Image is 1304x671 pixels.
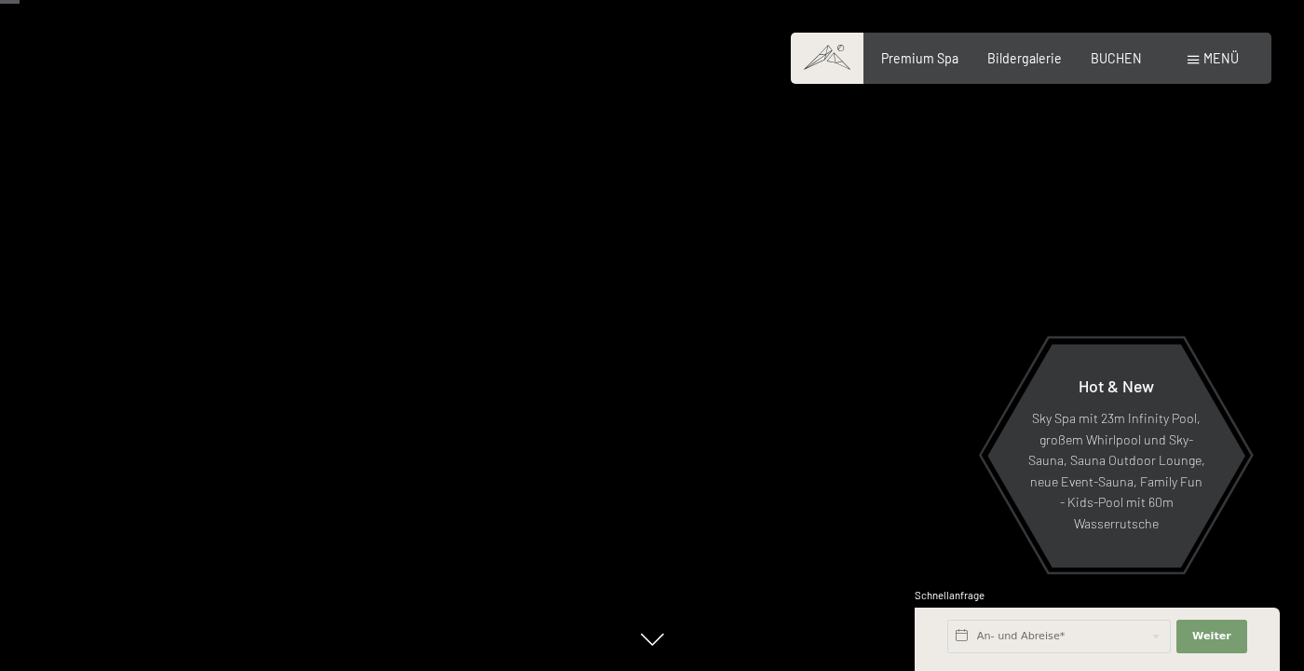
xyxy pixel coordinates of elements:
[986,343,1246,568] a: Hot & New Sky Spa mit 23m Infinity Pool, großem Whirlpool und Sky-Sauna, Sauna Outdoor Lounge, ne...
[1192,629,1231,644] span: Weiter
[915,589,985,601] span: Schnellanfrage
[881,50,958,66] a: Premium Spa
[1079,376,1154,396] span: Hot & New
[1203,50,1239,66] span: Menü
[1027,409,1205,535] p: Sky Spa mit 23m Infinity Pool, großem Whirlpool und Sky-Sauna, Sauna Outdoor Lounge, neue Event-S...
[1176,620,1247,653] button: Weiter
[987,50,1062,66] a: Bildergalerie
[1091,50,1142,66] a: BUCHEN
